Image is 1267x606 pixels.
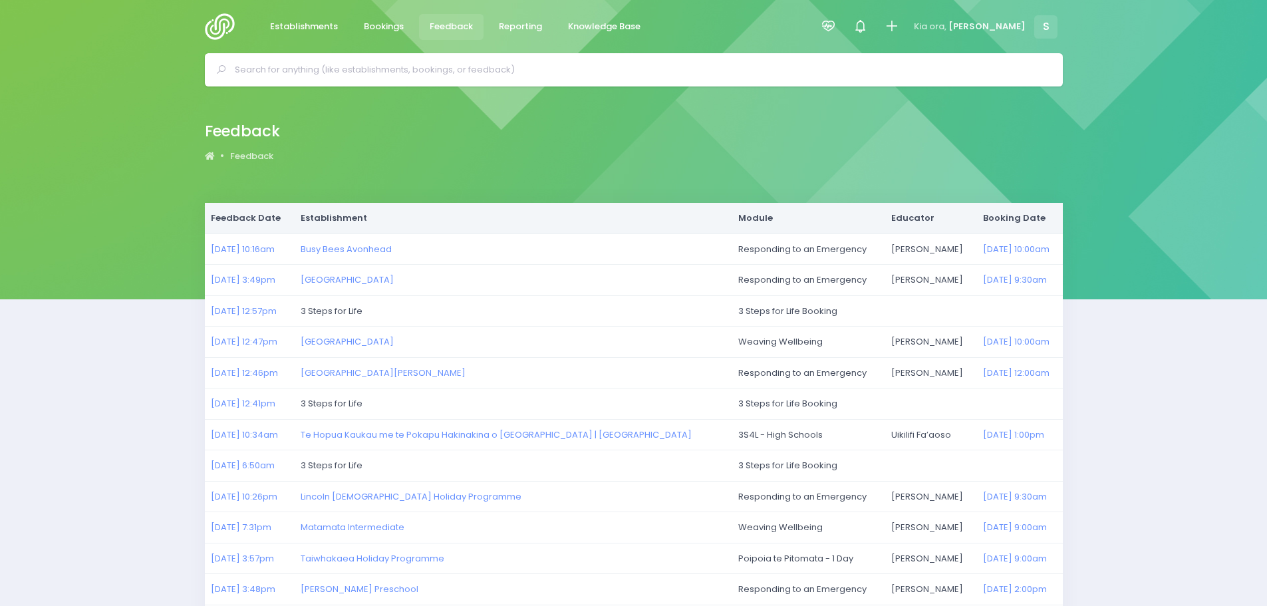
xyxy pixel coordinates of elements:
[732,388,1063,420] td: 3 Steps for Life Booking
[211,273,275,286] a: [DATE] 3:49pm
[301,428,692,441] a: Te Hopua Kaukau me te Pokapu Hakinakina o [GEOGRAPHIC_DATA] | [GEOGRAPHIC_DATA]
[732,265,885,296] td: Responding to an Emergency
[205,13,243,40] img: Logo
[211,583,275,595] a: [DATE] 3:48pm
[301,490,521,503] a: Lincoln [DEMOGRAPHIC_DATA] Holiday Programme
[211,490,277,503] a: [DATE] 10:26pm
[948,20,1026,33] span: [PERSON_NAME]
[983,273,1047,286] a: [DATE] 9:30am
[211,521,271,533] a: [DATE] 7:31pm
[983,428,1044,441] a: [DATE] 1:00pm
[732,233,885,265] td: Responding to an Emergency
[983,335,1050,348] a: [DATE] 10:00am
[211,552,274,565] a: [DATE] 3:57pm
[364,20,404,33] span: Bookings
[885,327,976,358] td: [PERSON_NAME]
[885,265,976,296] td: [PERSON_NAME]
[732,357,885,388] td: Responding to an Emergency
[294,203,732,233] th: Establishment
[885,357,976,388] td: [PERSON_NAME]
[732,450,1063,482] td: 3 Steps for Life Booking
[732,327,885,358] td: Weaving Wellbeing
[1034,15,1057,39] span: S
[885,512,976,543] td: [PERSON_NAME]
[270,20,338,33] span: Establishments
[732,295,1063,327] td: 3 Steps for Life Booking
[301,335,394,348] a: [GEOGRAPHIC_DATA]
[885,233,976,265] td: [PERSON_NAME]
[211,397,275,410] a: [DATE] 12:41pm
[301,397,362,410] span: 3 Steps for Life
[885,543,976,574] td: [PERSON_NAME]
[568,20,640,33] span: Knowledge Base
[353,14,415,40] a: Bookings
[430,20,473,33] span: Feedback
[211,367,278,379] a: [DATE] 12:46pm
[499,20,542,33] span: Reporting
[885,419,976,450] td: Uikilifi Fa’aoso
[983,521,1047,533] a: [DATE] 9:00am
[301,305,362,317] span: 3 Steps for Life
[301,521,404,533] a: Matamata Intermediate
[914,20,946,33] span: Kia ora,
[885,574,976,605] td: [PERSON_NAME]
[732,574,885,605] td: Responding to an Emergency
[885,203,976,233] th: Educator
[732,203,885,233] th: Module
[983,367,1050,379] a: [DATE] 12:00am
[488,14,553,40] a: Reporting
[983,583,1047,595] a: [DATE] 2:00pm
[205,203,295,233] th: Feedback Date
[301,583,418,595] a: [PERSON_NAME] Preschool
[211,428,278,441] a: [DATE] 10:34am
[259,14,349,40] a: Establishments
[885,481,976,512] td: [PERSON_NAME]
[732,512,885,543] td: Weaving Wellbeing
[557,14,652,40] a: Knowledge Base
[301,459,362,472] span: 3 Steps for Life
[230,150,273,163] a: Feedback
[732,481,885,512] td: Responding to an Emergency
[732,419,885,450] td: 3S4L - High Schools
[983,490,1047,503] a: [DATE] 9:30am
[211,335,277,348] a: [DATE] 12:47pm
[235,60,1044,80] input: Search for anything (like establishments, bookings, or feedback)
[301,243,392,255] a: Busy Bees Avonhead
[205,122,280,140] h2: Feedback
[983,552,1047,565] a: [DATE] 9:00am
[983,243,1050,255] a: [DATE] 10:00am
[301,273,394,286] a: [GEOGRAPHIC_DATA]
[301,552,444,565] a: Taiwhakaea Holiday Programme
[211,305,277,317] a: [DATE] 12:57pm
[732,543,885,574] td: Poipoia te Pitomata - 1 Day
[976,203,1062,233] th: Booking Date
[419,14,484,40] a: Feedback
[211,243,275,255] a: [DATE] 10:16am
[211,459,275,472] a: [DATE] 6:50am
[301,367,466,379] a: [GEOGRAPHIC_DATA][PERSON_NAME]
